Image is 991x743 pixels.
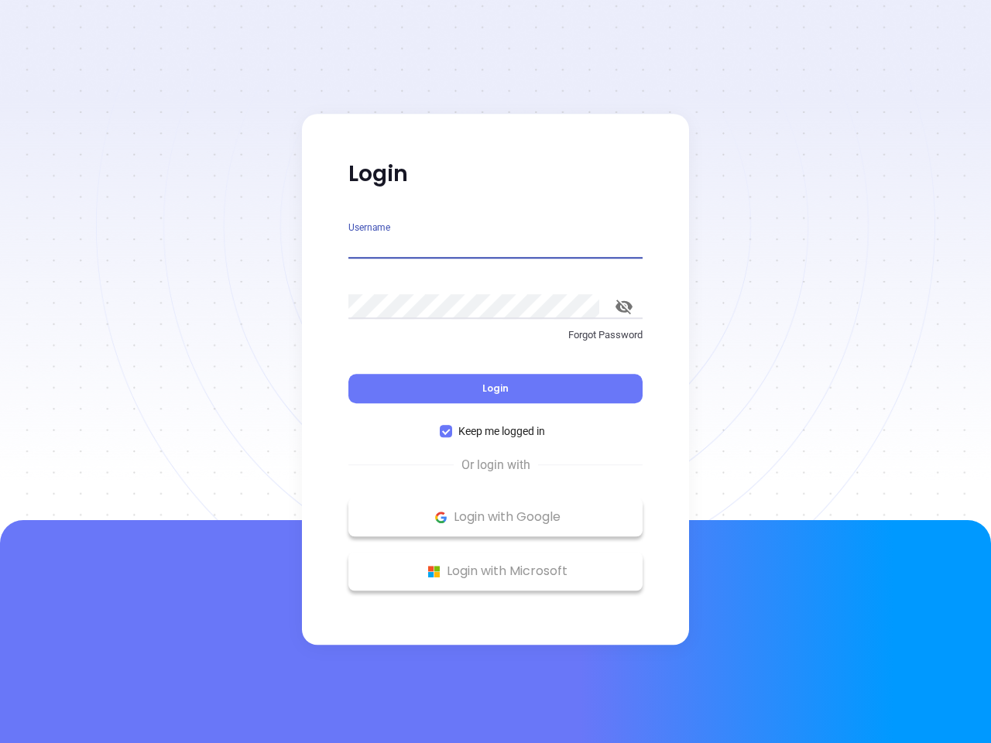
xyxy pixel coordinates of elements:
[452,423,551,440] span: Keep me logged in
[348,223,390,232] label: Username
[348,374,643,403] button: Login
[605,288,643,325] button: toggle password visibility
[482,382,509,395] span: Login
[348,552,643,591] button: Microsoft Logo Login with Microsoft
[431,508,451,527] img: Google Logo
[348,327,643,343] p: Forgot Password
[424,562,444,581] img: Microsoft Logo
[356,505,635,529] p: Login with Google
[348,498,643,536] button: Google Logo Login with Google
[454,456,538,474] span: Or login with
[356,560,635,583] p: Login with Microsoft
[348,160,643,188] p: Login
[348,327,643,355] a: Forgot Password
